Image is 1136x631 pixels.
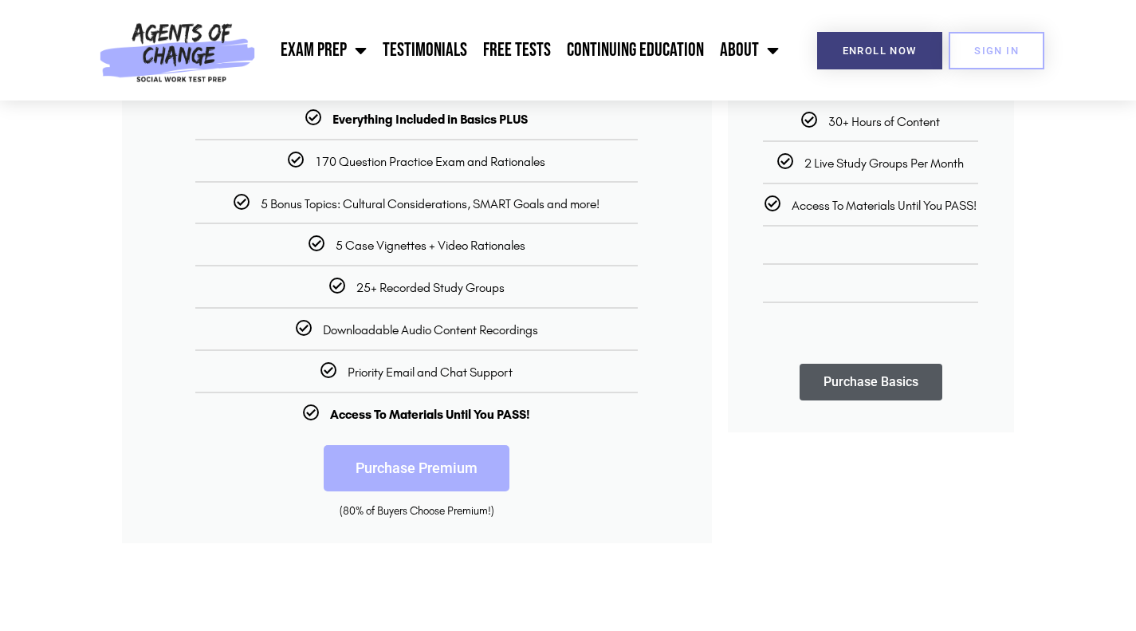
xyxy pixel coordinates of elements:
[817,32,942,69] a: Enroll Now
[949,32,1044,69] a: SIGN IN
[804,156,964,171] span: 2 Live Study Groups Per Month
[348,365,513,380] span: Priority Email and Chat Support
[712,30,787,70] a: About
[263,30,787,70] nav: Menu
[261,196,599,211] span: 5 Bonus Topics: Cultural Considerations, SMART Goals and more!
[974,45,1019,56] span: SIGN IN
[324,445,509,491] a: Purchase Premium
[475,30,559,70] a: Free Tests
[559,30,712,70] a: Continuing Education
[336,238,525,253] span: 5 Case Vignettes + Video Rationales
[146,503,688,519] div: (80% of Buyers Choose Premium!)
[828,114,940,129] span: 30+ Hours of Content
[792,198,977,213] span: Access To Materials Until You PASS!
[273,30,375,70] a: Exam Prep
[332,112,528,127] b: Everything Included in Basics PLUS
[356,280,505,295] span: 25+ Recorded Study Groups
[375,30,475,70] a: Testimonials
[315,154,545,169] span: 170 Question Practice Exam and Rationales
[330,407,530,422] b: Access To Materials Until You PASS!
[843,45,917,56] span: Enroll Now
[323,322,538,337] span: Downloadable Audio Content Recordings
[800,364,942,400] a: Purchase Basics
